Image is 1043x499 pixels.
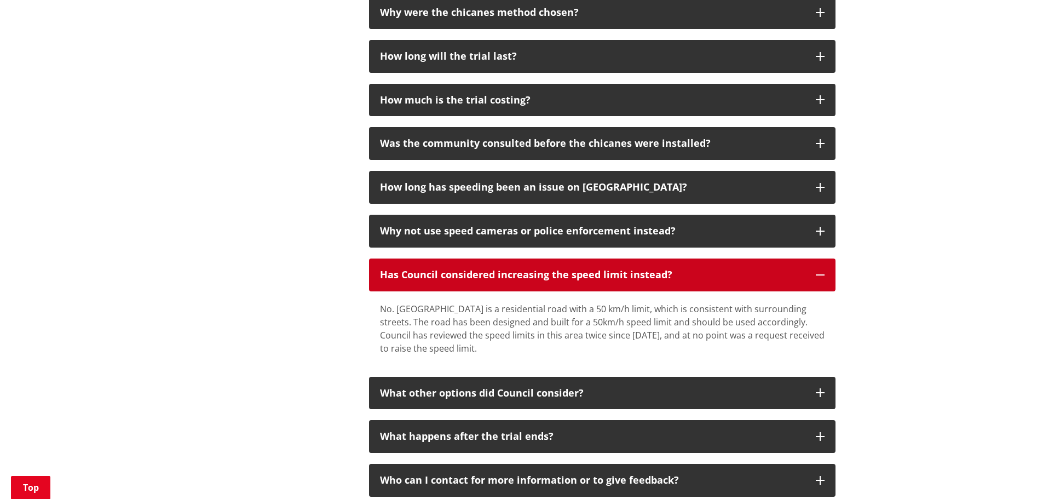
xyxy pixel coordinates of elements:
[380,302,825,355] div: No. [GEOGRAPHIC_DATA] is a residential road with a 50 km/h limit, which is consistent with surrou...
[369,420,835,453] button: What happens after the trial ends?
[380,51,805,62] div: How long will the trial last?
[369,464,835,497] button: Who can I contact for more information or to give feedback?
[380,7,805,18] div: Why were the chicanes method chosen?
[11,476,50,499] a: Top
[369,40,835,73] button: How long will the trial last?
[380,95,805,106] h3: How much is the trial costing?
[380,138,805,149] div: Was the community consulted before the chicanes were installed?
[380,475,805,486] h3: Who can I contact for more information or to give feedback?
[369,259,835,291] button: Has Council considered increasing the speed limit instead?
[369,215,835,248] button: Why not use speed cameras or police enforcement instead?
[380,182,805,193] div: How long has speeding been an issue on [GEOGRAPHIC_DATA]?
[369,377,835,410] button: What other options did Council consider?
[380,388,805,399] div: What other options did Council consider?
[380,269,805,280] div: Has Council considered increasing the speed limit instead?
[369,171,835,204] button: How long has speeding been an issue on [GEOGRAPHIC_DATA]?
[369,84,835,117] button: How much is the trial costing?
[369,127,835,160] button: Was the community consulted before the chicanes were installed?
[993,453,1032,492] iframe: Messenger Launcher
[380,431,805,442] div: What happens after the trial ends?
[380,226,805,237] div: Why not use speed cameras or police enforcement instead?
